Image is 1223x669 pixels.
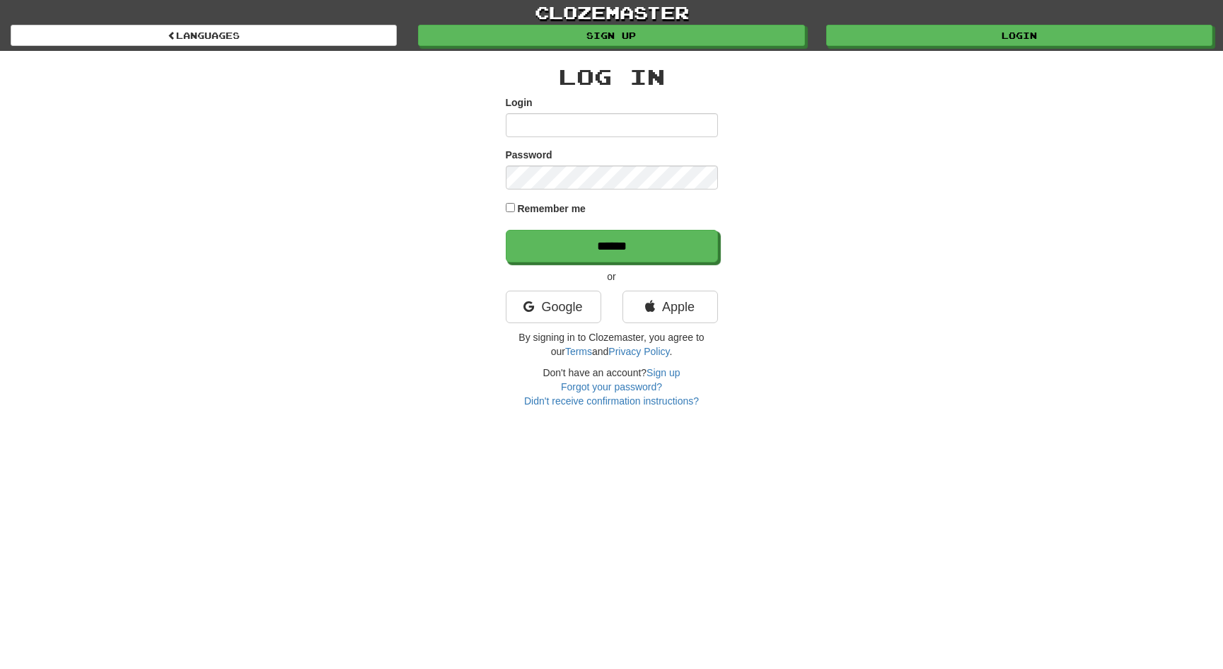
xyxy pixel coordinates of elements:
a: Sign up [647,367,680,378]
p: or [506,269,718,284]
h2: Log In [506,65,718,88]
a: Languages [11,25,397,46]
a: Sign up [418,25,804,46]
p: By signing in to Clozemaster, you agree to our and . [506,330,718,359]
label: Login [506,95,533,110]
a: Apple [622,291,718,323]
a: Didn't receive confirmation instructions? [524,395,699,407]
div: Don't have an account? [506,366,718,408]
a: Forgot your password? [561,381,662,392]
label: Remember me [517,202,586,216]
label: Password [506,148,552,162]
a: Terms [565,346,592,357]
a: Login [826,25,1212,46]
a: Google [506,291,601,323]
a: Privacy Policy [608,346,669,357]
